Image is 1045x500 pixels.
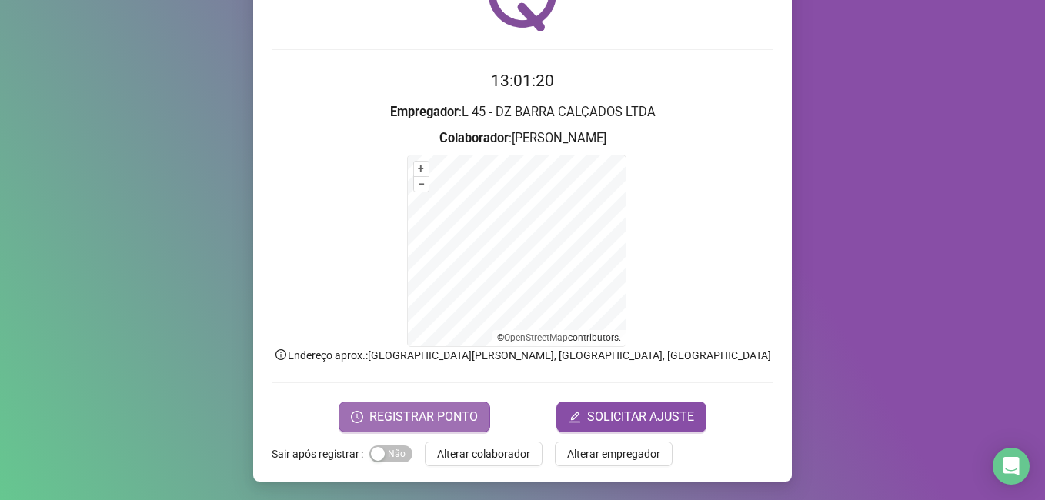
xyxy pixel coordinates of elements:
[587,408,694,426] span: SOLICITAR AJUSTE
[491,72,554,90] time: 13:01:20
[272,128,773,148] h3: : [PERSON_NAME]
[439,131,509,145] strong: Colaborador
[497,332,621,343] li: © contributors.
[339,402,490,432] button: REGISTRAR PONTO
[414,177,429,192] button: –
[272,442,369,466] label: Sair após registrar
[390,105,459,119] strong: Empregador
[425,442,543,466] button: Alterar colaborador
[504,332,568,343] a: OpenStreetMap
[414,162,429,176] button: +
[351,411,363,423] span: clock-circle
[437,445,530,462] span: Alterar colaborador
[274,348,288,362] span: info-circle
[272,102,773,122] h3: : L 45 - DZ BARRA CALÇADOS LTDA
[569,411,581,423] span: edit
[556,402,706,432] button: editSOLICITAR AJUSTE
[369,408,478,426] span: REGISTRAR PONTO
[567,445,660,462] span: Alterar empregador
[555,442,673,466] button: Alterar empregador
[993,448,1030,485] div: Open Intercom Messenger
[272,347,773,364] p: Endereço aprox. : [GEOGRAPHIC_DATA][PERSON_NAME], [GEOGRAPHIC_DATA], [GEOGRAPHIC_DATA]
